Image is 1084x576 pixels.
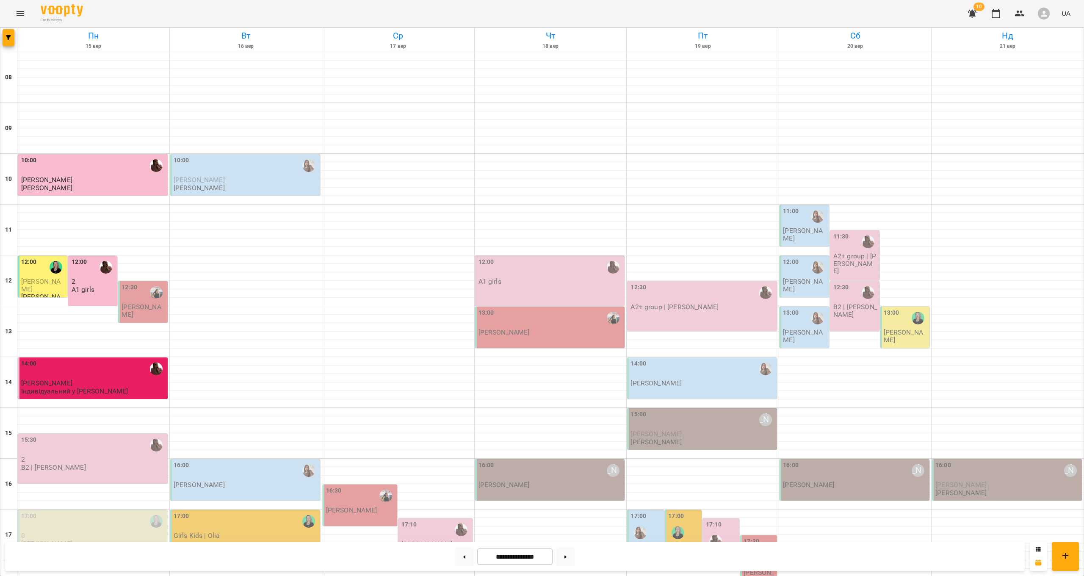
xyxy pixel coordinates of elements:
[607,312,619,324] img: Мар'яна Вєльчєва
[100,261,112,274] div: Ірина Вальчук
[174,184,225,191] p: [PERSON_NAME]
[150,286,163,299] img: Мар'яна Вєльчєва
[5,225,12,235] h6: 11
[634,526,647,539] img: Аліна Данилюк
[759,286,772,299] img: Ірина Вальчук
[759,413,772,426] div: Косінська Діана
[973,3,984,11] span: 10
[709,535,722,548] img: Ірина Вальчук
[668,512,684,521] label: 17:00
[811,261,824,274] img: Аліна Данилюк
[21,277,61,293] span: [PERSON_NAME]
[150,515,163,528] img: Ольга Борисова
[630,410,646,419] label: 15:00
[1064,464,1077,477] div: Косінська Діана
[5,479,12,489] h6: 16
[933,29,1082,42] h6: Нд
[630,283,646,292] label: 12:30
[783,278,827,293] p: [PERSON_NAME]
[302,159,315,172] div: Аліна Данилюк
[811,312,824,324] img: Аліна Данилюк
[174,481,225,488] p: [PERSON_NAME]
[478,329,530,336] p: [PERSON_NAME]
[10,3,30,24] button: Menu
[780,29,930,42] h6: Сб
[5,429,12,438] h6: 15
[933,42,1082,50] h6: 21 вер
[935,489,987,496] p: [PERSON_NAME]
[5,276,12,285] h6: 12
[630,512,646,521] label: 17:00
[780,42,930,50] h6: 20 вер
[862,286,874,299] img: Ірина Вальчук
[171,42,321,50] h6: 16 вер
[150,363,163,375] img: Ірина Вальчук
[302,515,315,528] div: Ольга Борисова
[706,520,722,529] label: 17:10
[21,176,72,184] span: [PERSON_NAME]
[19,29,168,42] h6: Пн
[379,490,392,502] img: Мар'яна Вєльчєва
[302,464,315,477] img: Аліна Данилюк
[833,232,849,241] label: 11:30
[478,481,530,488] p: [PERSON_NAME]
[833,303,878,318] p: B2 | [PERSON_NAME]
[607,261,619,274] img: Ірина Вальчук
[122,283,137,292] label: 12:30
[630,438,682,446] p: [PERSON_NAME]
[41,17,83,23] span: For Business
[21,184,72,191] p: [PERSON_NAME]
[122,303,166,318] p: [PERSON_NAME]
[21,512,37,521] label: 17:00
[628,42,777,50] h6: 19 вер
[41,4,83,17] img: Voopty Logo
[174,176,225,184] span: [PERSON_NAME]
[783,461,799,470] label: 16:00
[5,530,12,540] h6: 17
[783,207,799,216] label: 11:00
[171,29,321,42] h6: Вт
[783,258,799,267] label: 12:00
[833,283,849,292] label: 12:30
[1058,6,1074,21] button: UA
[21,379,72,387] span: [PERSON_NAME]
[174,461,189,470] label: 16:00
[476,29,625,42] h6: Чт
[5,327,12,336] h6: 13
[783,329,827,343] p: [PERSON_NAME]
[607,464,619,477] div: Косінська Діана
[5,73,12,82] h6: 08
[759,363,772,375] img: Аліна Данилюк
[150,159,163,172] img: Ірина Вальчук
[5,174,12,184] h6: 10
[478,278,501,285] p: A1 girls
[72,278,116,285] p: 2
[326,507,377,514] p: [PERSON_NAME]
[630,359,646,368] label: 14:00
[935,481,987,489] span: [PERSON_NAME]
[21,464,86,471] p: B2 | [PERSON_NAME]
[783,308,799,318] label: 13:00
[1062,9,1070,18] span: UA
[174,532,220,539] p: Girls Kids | Olia
[5,378,12,387] h6: 14
[21,293,66,308] p: [PERSON_NAME]
[21,532,166,539] p: 0
[21,388,128,395] p: Індивідуальний у [PERSON_NAME]
[833,252,878,274] p: A2+ group | [PERSON_NAME]
[783,481,834,488] p: [PERSON_NAME]
[478,461,494,470] label: 16:00
[672,526,684,539] div: Ольга Борисова
[174,512,189,521] label: 17:00
[19,42,168,50] h6: 15 вер
[630,303,719,310] p: A2+ group | [PERSON_NAME]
